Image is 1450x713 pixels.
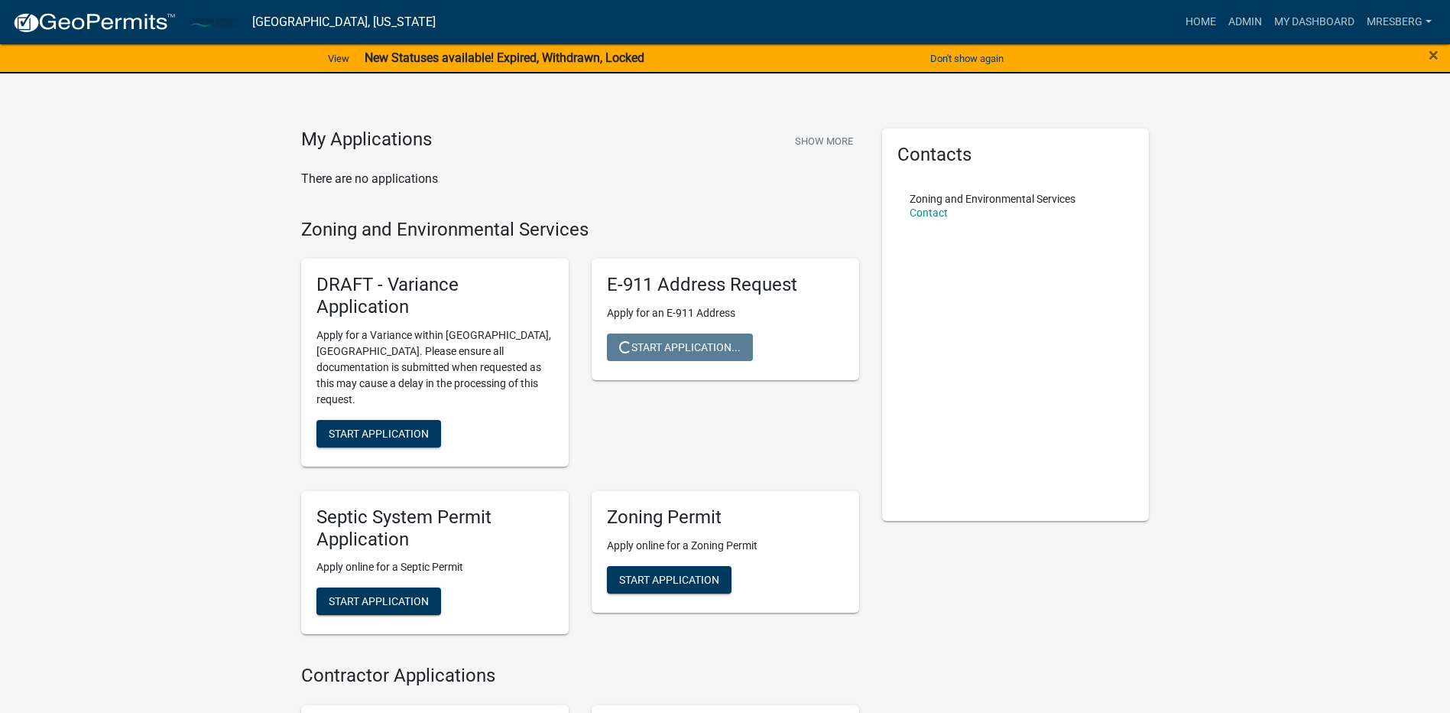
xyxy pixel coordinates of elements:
button: Start Application [607,566,731,594]
a: Home [1179,8,1222,37]
a: Admin [1222,8,1268,37]
strong: New Statuses available! Expired, Withdrawn, Locked [365,50,644,65]
img: Carlton County, Minnesota [188,11,240,32]
p: There are no applications [301,170,859,188]
button: Don't show again [924,46,1010,71]
h5: Septic System Permit Application [316,506,553,551]
p: Zoning and Environmental Services [910,194,1075,204]
h5: DRAFT - Variance Application [316,274,553,318]
button: Show More [789,129,859,154]
p: Apply for a Variance within [GEOGRAPHIC_DATA], [GEOGRAPHIC_DATA]. Please ensure all documentation... [316,327,553,408]
p: Apply for an E-911 Address [607,305,844,321]
a: [GEOGRAPHIC_DATA], [US_STATE] [252,9,436,35]
a: mresberg [1361,8,1438,37]
h5: E-911 Address Request [607,274,844,296]
h4: My Applications [301,129,432,151]
h4: Zoning and Environmental Services [301,219,859,241]
span: Start Application [619,573,719,585]
a: Contact [910,207,948,219]
a: View [322,46,355,71]
span: × [1429,44,1439,66]
span: Start Application [329,427,429,439]
span: Start Application... [619,341,741,353]
p: Apply online for a Zoning Permit [607,538,844,554]
h4: Contractor Applications [301,665,859,687]
p: Apply online for a Septic Permit [316,559,553,575]
a: My Dashboard [1268,8,1361,37]
button: Start Application [316,588,441,615]
button: Close [1429,46,1439,64]
button: Start Application... [607,334,753,361]
h5: Contacts [897,144,1134,166]
button: Start Application [316,420,441,448]
h5: Zoning Permit [607,506,844,529]
span: Start Application [329,595,429,607]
